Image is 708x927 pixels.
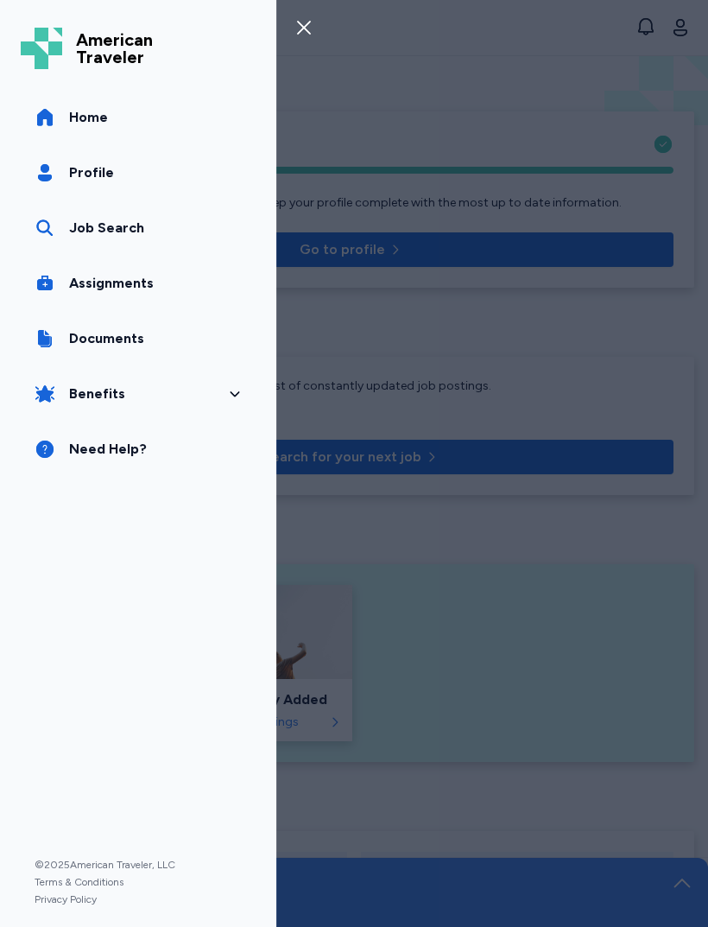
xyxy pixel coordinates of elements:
[69,273,154,294] span: Assignments
[21,28,62,69] img: Logo
[21,314,256,363] a: Documents
[69,328,144,349] span: Documents
[69,162,114,183] span: Profile
[35,875,242,889] a: Terms & Conditions
[21,93,256,142] a: Home
[69,107,108,128] span: Home
[21,259,256,308] a: Assignments
[69,218,144,238] div: Job Search
[35,858,242,872] span: © 2025 American Traveler, LLC
[21,425,256,473] a: Need Help?
[21,149,256,197] a: Profile
[69,439,147,460] span: Need Help?
[35,892,242,906] a: Privacy Policy
[21,204,256,252] a: Job Search
[76,31,153,66] span: American Traveler
[69,384,125,404] span: Benefits
[21,370,256,418] button: Benefits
